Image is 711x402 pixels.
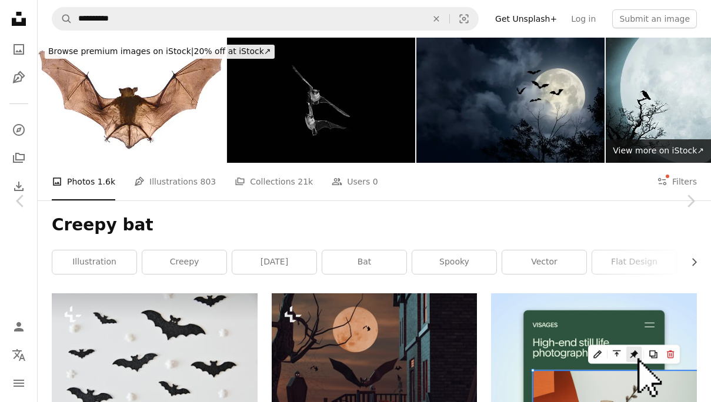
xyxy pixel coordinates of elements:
button: scroll list to the right [683,250,697,274]
button: Visual search [450,8,478,30]
a: vector [502,250,586,274]
a: Collections 21k [235,163,313,200]
button: Submit an image [612,9,697,28]
a: creepy [142,250,226,274]
a: View more on iStock↗ [606,139,711,163]
form: Find visuals sitewide [52,7,479,31]
a: Log in / Sign up [7,315,31,339]
a: A halloween scene with pumpkins and a full moon [272,363,478,373]
img: Beats [38,38,226,163]
a: flat design [592,250,676,274]
a: Illustrations [7,66,31,89]
h1: Creepy bat [52,215,697,236]
span: 803 [201,175,216,188]
button: Language [7,343,31,367]
button: Menu [7,371,31,395]
a: Users 0 [332,163,378,200]
a: Photos [7,38,31,61]
span: 21k [298,175,313,188]
img: Spooky Halloween Sky [416,38,605,163]
button: Clear [423,8,449,30]
span: 0 [373,175,378,188]
a: Next [670,145,711,257]
a: bat [322,250,406,274]
img: Two noctule bats (Nyctalus noctula) in flight at night in Devon, England. [227,38,415,163]
a: Get Unsplash+ [488,9,564,28]
button: Filters [657,163,697,200]
a: a bunch of bats that are on a table [52,357,258,367]
div: 20% off at iStock ↗ [45,45,275,59]
a: illustration [52,250,136,274]
a: [DATE] [232,250,316,274]
span: View more on iStock ↗ [613,146,704,155]
button: Search Unsplash [52,8,72,30]
a: Log in [564,9,603,28]
a: Explore [7,118,31,142]
a: Browse premium images on iStock|20% off at iStock↗ [38,38,282,66]
a: Illustrations 803 [134,163,216,200]
a: spooky [412,250,496,274]
span: Browse premium images on iStock | [48,46,193,56]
